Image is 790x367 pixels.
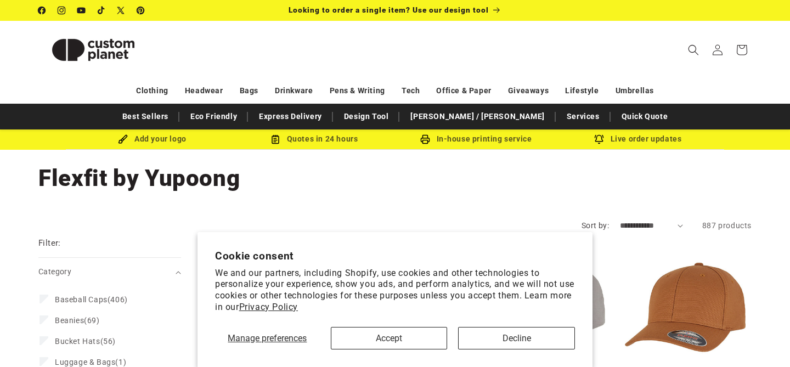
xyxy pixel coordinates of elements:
iframe: Chat Widget [735,314,790,367]
a: Eco Friendly [185,107,242,126]
span: (69) [55,315,100,325]
button: Manage preferences [215,327,320,349]
a: Services [561,107,605,126]
span: (1) [55,357,126,367]
span: 887 products [702,221,752,230]
img: Custom Planet [38,25,148,75]
span: Looking to order a single item? Use our design tool [289,5,489,14]
summary: Search [681,38,706,62]
img: Brush Icon [118,134,128,144]
span: Baseball Caps [55,295,108,304]
a: Pens & Writing [330,81,385,100]
h2: Cookie consent [215,250,575,262]
a: Umbrellas [616,81,654,100]
span: Category [38,267,71,276]
summary: Category (0 selected) [38,258,181,286]
span: Beanies [55,316,84,325]
a: Express Delivery [253,107,328,126]
div: In-house printing service [395,132,557,146]
span: Manage preferences [228,333,307,343]
a: Clothing [136,81,168,100]
a: Headwear [185,81,223,100]
a: Custom Planet [35,21,153,78]
a: Office & Paper [436,81,491,100]
button: Accept [331,327,448,349]
a: Best Sellers [117,107,174,126]
h1: Flexfit by Yupoong [38,163,752,193]
h2: Filter: [38,237,61,250]
a: Privacy Policy [239,302,298,312]
label: Sort by: [582,221,609,230]
button: Decline [458,327,575,349]
img: In-house printing [420,134,430,144]
a: Lifestyle [565,81,599,100]
p: We and our partners, including Shopify, use cookies and other technologies to personalize your ex... [215,268,575,313]
span: (406) [55,295,128,304]
div: Add your logo [71,132,233,146]
span: (56) [55,336,116,346]
a: Drinkware [275,81,313,100]
div: Quotes in 24 hours [233,132,395,146]
a: Design Tool [338,107,394,126]
a: Quick Quote [616,107,674,126]
div: Live order updates [557,132,719,146]
a: Tech [402,81,420,100]
img: Order Updates Icon [270,134,280,144]
a: Bags [240,81,258,100]
img: Order updates [594,134,604,144]
a: Giveaways [508,81,549,100]
span: Luggage & Bags [55,358,115,366]
span: Bucket Hats [55,337,100,346]
a: [PERSON_NAME] / [PERSON_NAME] [405,107,550,126]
